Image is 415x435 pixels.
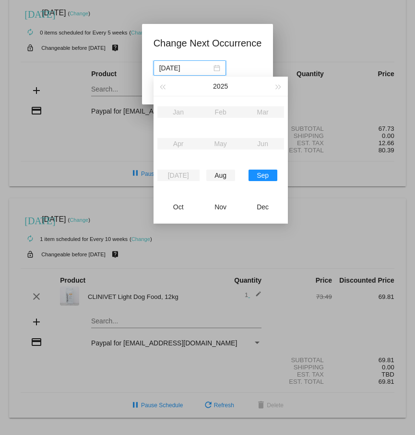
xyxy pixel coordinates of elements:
div: Dec [249,201,277,213]
input: Select date [159,63,212,73]
td: Aug [200,160,242,191]
div: Sep [249,170,277,181]
div: Nov [206,201,235,213]
td: Dec [242,191,284,223]
td: Oct [157,191,200,223]
div: Oct [164,201,193,213]
button: Last year (Control + left) [157,77,168,96]
div: Aug [206,170,235,181]
button: 2025 [213,77,228,96]
button: Next year (Control + right) [273,77,284,96]
td: Nov [200,191,242,223]
h1: Change Next Occurrence [154,35,262,51]
td: Sep [242,160,284,191]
